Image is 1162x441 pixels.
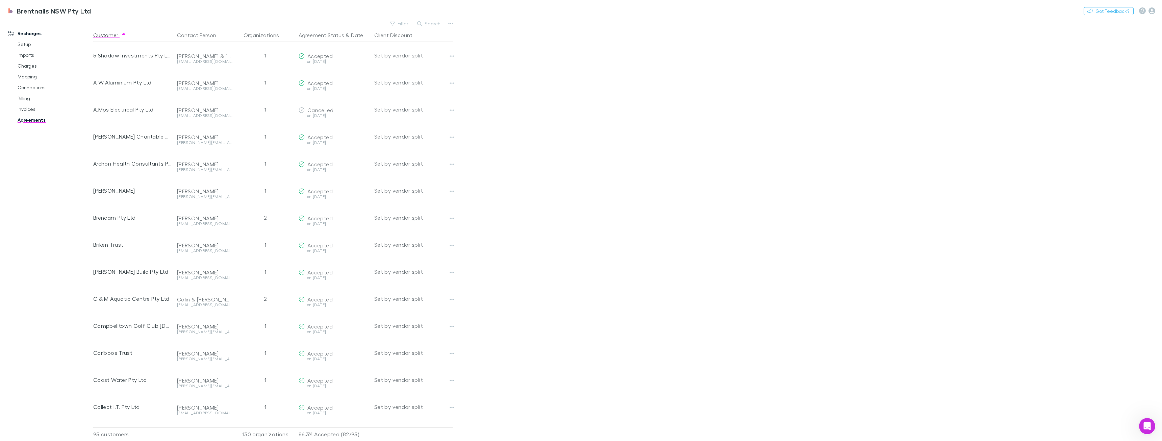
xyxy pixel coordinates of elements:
[351,28,363,42] button: Date
[299,195,369,199] div: on [DATE]
[177,141,232,145] div: [PERSON_NAME][EMAIL_ADDRESS][DOMAIN_NAME]
[14,48,122,59] p: Hi [PERSON_NAME]
[299,411,369,415] div: on [DATE]
[374,366,453,393] div: Set by vendor split
[93,150,172,177] div: Archon Health Consultants Pty Ltd
[299,114,369,118] div: on [DATE]
[177,411,232,415] div: [EMAIL_ADDRESS][DOMAIN_NAME]
[374,123,453,150] div: Set by vendor split
[374,150,453,177] div: Set by vendor split
[235,150,296,177] div: 1
[11,104,97,115] a: Invoices
[93,258,172,285] div: [PERSON_NAME] Build Pty Ltd
[307,53,333,59] span: Accepted
[17,7,91,15] h3: Brentnalls NSW Pty Ltd
[177,303,232,307] div: [EMAIL_ADDRESS][DOMAIN_NAME]
[299,428,369,441] p: 86.3% Accepted (82/95)
[11,71,97,82] a: Mapping
[93,285,172,312] div: C & M Aquatic Centre Pty Ltd
[299,249,369,253] div: on [DATE]
[235,42,296,69] div: 1
[299,357,369,361] div: on [DATE]
[235,427,296,441] div: 130 organizations
[235,69,296,96] div: 1
[307,377,333,384] span: Accepted
[307,242,333,248] span: Accepted
[14,130,113,145] div: The purpose of Email Headers (CC & Reply-To) in Setup
[177,323,232,330] div: [PERSON_NAME]
[235,393,296,420] div: 1
[90,211,135,238] button: Help
[93,339,172,366] div: Cariboos Trust
[235,231,296,258] div: 1
[307,188,333,194] span: Accepted
[93,177,172,204] div: [PERSON_NAME]
[93,231,172,258] div: Briken Trust
[235,285,296,312] div: 2
[387,20,412,28] button: Filter
[235,123,296,150] div: 1
[374,393,453,420] div: Set by vendor split
[177,59,232,64] div: [EMAIL_ADDRESS][DOMAIN_NAME]
[14,163,113,177] div: Missing Client Email Addresses in [GEOGRAPHIC_DATA]
[374,258,453,285] div: Set by vendor split
[299,28,369,42] div: &
[14,59,122,71] p: How can I help?
[93,204,172,231] div: Brencam Pty Ltd
[307,404,333,411] span: Accepted
[177,168,232,172] div: [PERSON_NAME][EMAIL_ADDRESS][DOMAIN_NAME]
[177,114,232,118] div: [EMAIL_ADDRESS][DOMAIN_NAME]
[177,215,232,222] div: [PERSON_NAME]
[307,323,333,329] span: Accepted
[93,42,172,69] div: 5 Shadow Investments Pty Ltd
[299,168,369,172] div: on [DATE]
[299,303,369,307] div: on [DATE]
[11,115,97,125] a: Agreements
[177,330,232,334] div: [PERSON_NAME][EMAIL_ADDRESS][DOMAIN_NAME]
[177,350,232,357] div: [PERSON_NAME]
[93,312,172,339] div: Campbelltown Golf Club [DEMOGRAPHIC_DATA] Members
[177,404,232,411] div: [PERSON_NAME]
[10,179,125,199] div: Why are the contact person details not appearing in the mapping tab?
[299,222,369,226] div: on [DATE]
[374,312,453,339] div: Set by vendor split
[307,296,333,302] span: Accepted
[235,366,296,393] div: 1
[177,222,232,226] div: [EMAIL_ADDRESS][DOMAIN_NAME]
[7,79,128,105] div: Ask a questionAI Agent and team can help
[235,258,296,285] div: 1
[14,85,113,92] div: Ask a question
[177,87,232,91] div: [EMAIL_ADDRESS][DOMAIN_NAME]
[93,393,172,420] div: Collect I.T. Pty Ltd
[3,3,95,19] a: Brentnalls NSW Pty Ltd
[374,28,421,42] button: Client Discount
[14,115,55,122] span: Search for help
[116,11,128,23] div: Close
[235,177,296,204] div: 1
[10,147,125,160] div: Setup BECS/BACS Direct Debit on Stripe
[177,161,232,168] div: [PERSON_NAME]
[93,69,172,96] div: A W Aluminium Pty Ltd
[299,28,344,42] button: Agreement Status
[10,112,125,125] button: Search for help
[11,60,97,71] a: Charges
[244,28,287,42] button: Organizations
[235,96,296,123] div: 1
[177,357,232,361] div: [PERSON_NAME][EMAIL_ADDRESS][DOMAIN_NAME]
[374,231,453,258] div: Set by vendor split
[177,134,232,141] div: [PERSON_NAME]
[93,123,172,150] div: [PERSON_NAME] Charitable Trust
[1139,418,1155,434] iframe: Intercom live chat
[177,249,232,253] div: [EMAIL_ADDRESS][DOMAIN_NAME]
[177,296,232,303] div: Colin & [PERSON_NAME] C & M Aquatic Centre Pty Ltd
[177,377,232,384] div: [PERSON_NAME]
[10,160,125,179] div: Missing Client Email Addresses in [GEOGRAPHIC_DATA]
[307,80,333,86] span: Accepted
[299,384,369,388] div: on [DATE]
[235,204,296,231] div: 2
[307,269,333,275] span: Accepted
[177,188,232,195] div: [PERSON_NAME]
[107,228,118,232] span: Help
[307,107,333,113] span: Cancelled
[1084,7,1134,15] button: Got Feedback?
